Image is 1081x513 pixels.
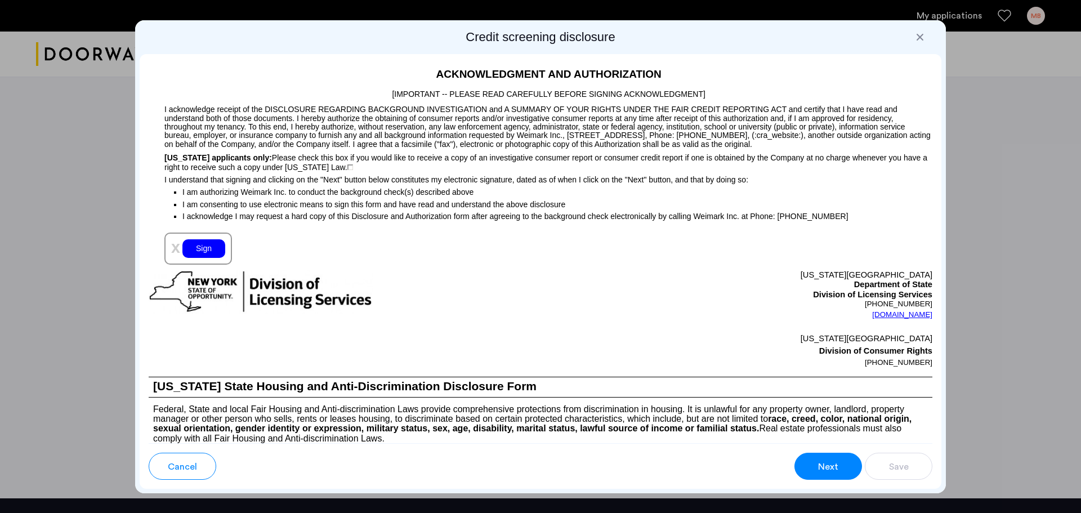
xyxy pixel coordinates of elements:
[149,100,932,149] p: I acknowledge receipt of the DISCLOSURE REGARDING BACKGROUND INVESTIGATION and A SUMMARY OF YOUR ...
[540,280,932,290] p: Department of State
[182,212,932,221] p: I acknowledge I may request a hard copy of this Disclosure and Authorization form after agreeing ...
[168,460,197,474] span: Cancel
[540,270,932,280] p: [US_STATE][GEOGRAPHIC_DATA]
[347,164,353,170] img: 4LAxfPwtD6BVinC2vKR9tPz10Xbrctccj4YAocJUAAAAASUVORK5CYIIA
[540,357,932,368] p: [PHONE_NUMBER]
[865,453,932,480] button: button
[182,184,932,198] p: I am authorizing Weimark Inc. to conduct the background check(s) described above
[182,198,932,211] p: I am consenting to use electronic means to sign this form and have read and understand the above ...
[149,398,932,444] p: Federal, State and local Fair Housing and Anti-discrimination Laws provide comprehensive protecti...
[818,460,838,474] span: Next
[149,377,932,396] h1: [US_STATE] State Housing and Anti-Discrimination Disclosure Form
[149,172,932,184] p: I understand that signing and clicking on the "Next" button below constitutes my electronic signa...
[889,460,909,474] span: Save
[540,332,932,345] p: [US_STATE][GEOGRAPHIC_DATA]
[164,153,272,162] span: [US_STATE] applicants only:
[540,300,932,309] p: [PHONE_NUMBER]
[149,82,932,100] p: [IMPORTANT -- PLEASE READ CAREFULLY BEFORE SIGNING ACKNOWLEDGMENT]
[149,453,216,480] button: button
[149,149,932,172] p: Please check this box if you would like to receive a copy of an investigative consumer report or ...
[872,309,932,320] a: [DOMAIN_NAME]
[540,345,932,357] p: Division of Consumer Rights
[149,66,932,83] h2: ACKNOWLEDGMENT AND AUTHORIZATION
[540,290,932,300] p: Division of Licensing Services
[149,270,373,314] img: new-york-logo.png
[140,29,941,45] h2: Credit screening disclosure
[171,238,180,256] span: x
[794,453,862,480] button: button
[182,239,225,258] div: Sign
[153,414,912,433] b: race, creed, color, national origin, sexual orientation, gender identity or expression, military ...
